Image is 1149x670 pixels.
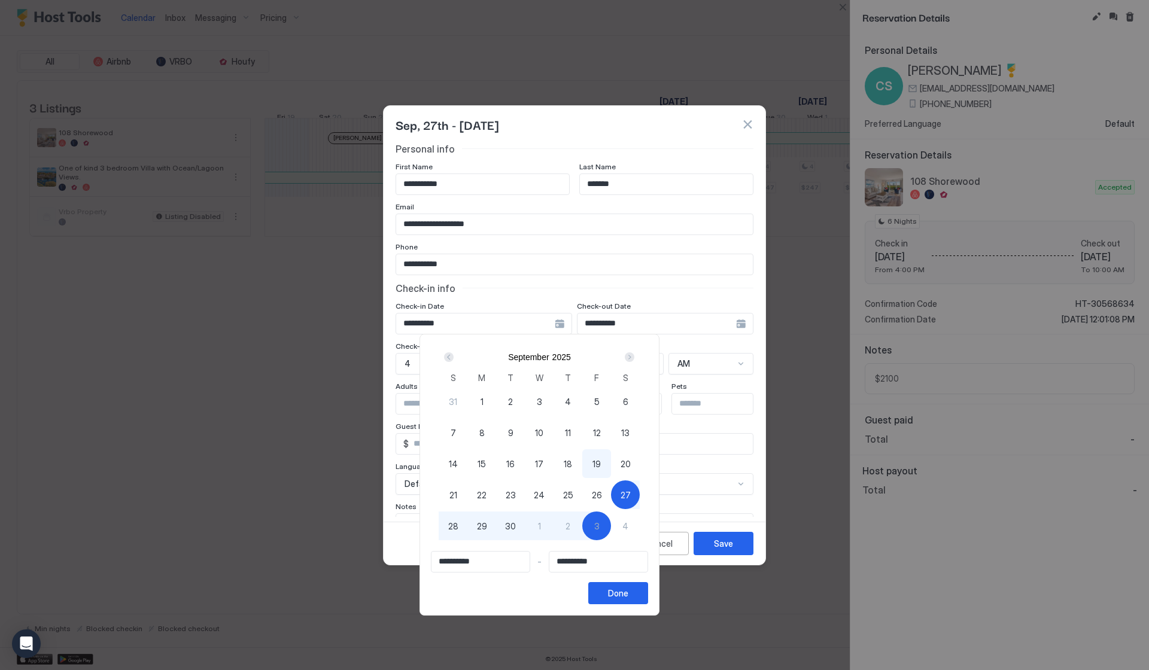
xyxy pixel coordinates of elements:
[467,480,496,509] button: 22
[508,352,549,362] button: September
[467,511,496,540] button: 29
[621,350,637,364] button: Next
[525,480,554,509] button: 24
[611,418,640,447] button: 13
[449,489,457,501] span: 21
[12,629,41,658] div: Open Intercom Messenger
[552,352,571,362] button: 2025
[451,427,456,439] span: 7
[508,427,513,439] span: 9
[496,418,525,447] button: 9
[442,350,458,364] button: Prev
[449,395,457,408] span: 31
[439,387,467,416] button: 31
[622,520,628,532] span: 4
[535,458,543,470] span: 17
[479,427,485,439] span: 8
[593,427,601,439] span: 12
[623,371,628,384] span: S
[537,395,542,408] span: 3
[554,387,582,416] button: 4
[611,387,640,416] button: 6
[566,520,570,532] span: 2
[496,449,525,478] button: 16
[608,587,628,599] div: Done
[451,371,456,384] span: S
[508,395,513,408] span: 2
[549,552,648,572] input: Input Field
[582,418,611,447] button: 12
[565,427,571,439] span: 11
[506,458,515,470] span: 16
[439,511,467,540] button: 28
[525,418,554,447] button: 10
[611,480,640,509] button: 27
[594,520,600,532] span: 3
[582,480,611,509] button: 26
[554,480,582,509] button: 25
[467,418,496,447] button: 8
[431,552,530,572] input: Input Field
[534,489,545,501] span: 24
[582,387,611,416] button: 5
[478,371,485,384] span: M
[582,511,611,540] button: 3
[467,387,496,416] button: 1
[538,520,541,532] span: 1
[611,511,640,540] button: 4
[506,489,516,501] span: 23
[554,511,582,540] button: 2
[611,449,640,478] button: 20
[623,395,628,408] span: 6
[564,458,572,470] span: 18
[565,395,571,408] span: 4
[477,520,487,532] span: 29
[477,489,487,501] span: 22
[496,387,525,416] button: 2
[505,520,516,532] span: 30
[536,371,543,384] span: W
[525,449,554,478] button: 17
[594,395,600,408] span: 5
[496,511,525,540] button: 30
[537,556,542,567] span: -
[582,449,611,478] button: 19
[535,427,543,439] span: 10
[478,458,486,470] span: 15
[481,395,484,408] span: 1
[439,449,467,478] button: 14
[448,520,458,532] span: 28
[496,480,525,509] button: 23
[588,582,648,604] button: Done
[592,458,601,470] span: 19
[507,371,513,384] span: T
[592,489,602,501] span: 26
[594,371,599,384] span: F
[621,427,630,439] span: 13
[554,418,582,447] button: 11
[525,387,554,416] button: 3
[439,480,467,509] button: 21
[563,489,573,501] span: 25
[621,458,631,470] span: 20
[439,418,467,447] button: 7
[467,449,496,478] button: 15
[621,489,631,501] span: 27
[525,511,554,540] button: 1
[565,371,571,384] span: T
[449,458,458,470] span: 14
[554,449,582,478] button: 18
